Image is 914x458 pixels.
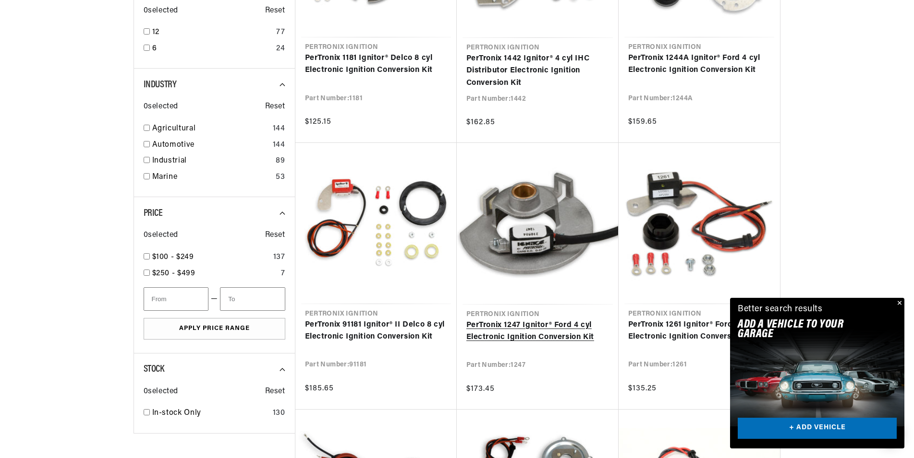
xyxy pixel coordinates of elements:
[893,298,904,309] button: Close
[152,407,269,420] a: In-stock Only
[273,407,285,420] div: 130
[220,287,285,311] input: To
[152,123,269,135] a: Agricultural
[144,80,177,90] span: Industry
[628,319,770,343] a: PerTronix 1261 Ignitor® Ford 6 cyl Electronic Ignition Conversion Kit
[738,320,873,340] h2: Add A VEHICLE to your garage
[144,386,178,398] span: 0 selected
[738,418,897,439] a: + ADD VEHICLE
[152,171,272,184] a: Marine
[628,52,770,77] a: PerTronix 1244A Ignitor® Ford 4 cyl Electronic Ignition Conversion Kit
[273,139,285,152] div: 144
[466,53,609,90] a: PerTronix 1442 Ignitor® 4 cyl IHC Distributor Electronic Ignition Conversion Kit
[152,270,195,277] span: $250 - $499
[152,139,269,152] a: Automotive
[281,268,285,280] div: 7
[144,287,208,311] input: From
[144,101,178,113] span: 0 selected
[144,5,178,17] span: 0 selected
[144,318,285,340] button: Apply Price Range
[276,155,285,167] div: 89
[144,364,164,374] span: Stock
[144,209,163,218] span: Price
[265,386,285,398] span: Reset
[305,319,447,343] a: PerTronix 91181 Ignitor® II Delco 8 cyl Electronic Ignition Conversion Kit
[265,229,285,242] span: Reset
[276,171,285,184] div: 53
[265,101,285,113] span: Reset
[211,293,218,305] span: —
[152,253,194,261] span: $100 - $249
[273,251,285,264] div: 137
[273,123,285,135] div: 144
[276,26,285,39] div: 77
[265,5,285,17] span: Reset
[738,303,823,317] div: Better search results
[152,155,272,167] a: Industrial
[152,26,273,39] a: 12
[276,43,285,55] div: 24
[466,319,609,344] a: PerTronix 1247 Ignitor® Ford 4 cyl Electronic Ignition Conversion Kit
[305,52,447,77] a: PerTronix 1181 Ignitor® Delco 8 cyl Electronic Ignition Conversion Kit
[144,229,178,242] span: 0 selected
[152,43,273,55] a: 6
